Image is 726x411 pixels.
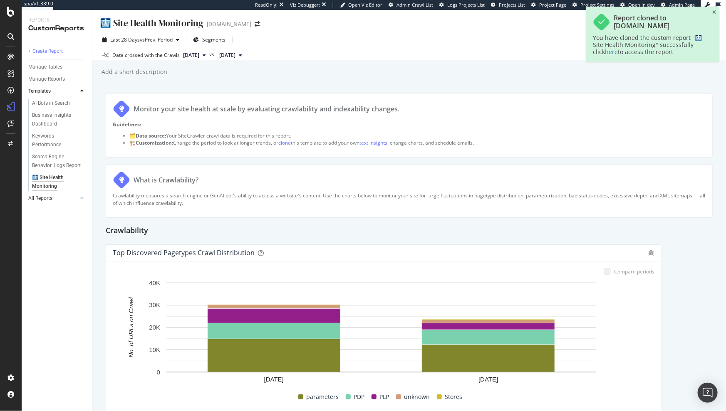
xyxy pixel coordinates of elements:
div: What is Crawlability? [134,175,198,185]
a: Open Viz Editor [340,2,382,8]
button: Last 28 DaysvsPrev. Period [99,33,183,47]
h2: Crawlability [106,224,148,238]
a: Open in dev [620,2,655,8]
div: Data crossed with the Crawls [112,52,180,59]
text: [DATE] [264,376,284,383]
a: Project Settings [572,2,614,8]
button: [DATE] [180,50,209,60]
div: Report cloned to [DOMAIN_NAME] [614,14,704,30]
div: arrow-right-arrow-left [255,21,260,27]
text: 40K [149,279,160,286]
div: CustomReports [28,24,85,33]
div: Compare periods [614,268,654,275]
span: vs [209,51,216,58]
span: You have cloned the custom report " 🩻 Site Health Monitoring " successfully click to access the r... [593,34,702,56]
a: Admin Page [661,2,695,8]
div: AI Bots in Search [32,99,70,108]
span: unknown [404,392,430,402]
div: All Reports [28,194,52,203]
a: + Create Report [28,47,86,56]
li: 🗂️ Your SiteCrawler crawl data is required for this report. [129,132,706,139]
div: close toast [712,10,716,15]
p: Crawlability measures a search engine or GenAI bot's ability to access a website's content. Use t... [113,192,706,206]
text: 30K [149,301,160,308]
div: Add a short description [101,68,167,76]
a: 🩻 Site Health Monitoring [32,173,86,191]
span: Project Settings [580,2,614,8]
span: Last 28 Days [110,36,140,43]
text: 10K [149,346,160,353]
span: parameters [307,392,339,402]
a: clone [278,139,291,146]
a: Projects List [491,2,525,8]
div: Manage Tables [28,63,62,71]
div: 🩻 Site Health Monitoring [32,173,79,191]
div: Crawlability [106,224,713,238]
span: 2025 Sep. 7th [219,52,235,59]
strong: Data source: [136,132,166,139]
a: text insights [359,139,387,146]
text: 0 [157,369,160,376]
span: Logs Projects List [447,2,485,8]
text: No. of URLs on Crawl [127,297,134,358]
div: What is Crawlability?Crawlability measures a search engine or GenAI bot's ability to access a web... [106,164,713,217]
a: Search Engine Behavior: Logs Report [32,153,86,170]
div: Monitor your site health at scale by evaluating crawlability and indexability changes. [134,104,399,114]
strong: Guidelines: [113,121,141,128]
span: Admin Crawl List [396,2,433,8]
a: AI Bots in Search [32,99,86,108]
div: Keywords Performance [32,132,79,149]
div: Top Discovered Pagetypes Crawl Distribution [113,249,255,257]
div: Templates [28,87,51,96]
a: Project Page [531,2,566,8]
button: [DATE] [216,50,245,60]
span: PLP [380,392,389,402]
span: 2025 Oct. 5th [183,52,199,59]
a: Manage Reports [28,75,86,84]
svg: A chart. [113,278,649,391]
a: Keywords Performance [32,132,86,149]
span: PDP [354,392,365,402]
strong: Customization: [136,139,173,146]
div: [DOMAIN_NAME] [207,20,251,28]
span: Segments [202,36,225,43]
span: Open Viz Editor [348,2,382,8]
a: Admin Crawl List [389,2,433,8]
div: 🩻 Site Health Monitoring [99,17,203,30]
div: Search Engine Behavior: Logs Report [32,153,81,170]
text: [DATE] [478,376,498,383]
span: Open in dev [628,2,655,8]
div: Manage Reports [28,75,65,84]
span: Project Page [539,2,566,8]
div: bug [648,250,654,256]
div: + Create Report [28,47,63,56]
div: Viz Debugger: [290,2,320,8]
a: here [605,48,618,56]
div: Reports [28,17,85,24]
a: All Reports [28,194,78,203]
div: ReadOnly: [255,2,278,8]
div: Business Insights Dashboard [32,111,80,128]
div: Open Intercom Messenger [698,383,718,403]
span: Stores [445,392,463,402]
a: Templates [28,87,78,96]
div: Monitor your site health at scale by evaluating crawlability and indexability changes.Guidelines:... [106,93,713,158]
a: Manage Tables [28,63,86,71]
span: Projects List [499,2,525,8]
text: 20K [149,324,160,331]
span: Admin Page [669,2,695,8]
button: Segments [190,33,229,47]
a: Logs Projects List [439,2,485,8]
a: Business Insights Dashboard [32,111,86,128]
li: 🏗️ Change the period to look at longer trends, or this template to add your own , change charts, ... [129,139,706,146]
span: vs Prev. Period [140,36,173,43]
